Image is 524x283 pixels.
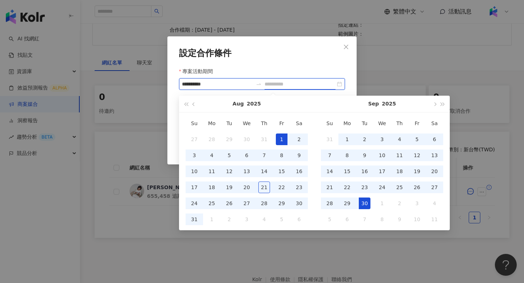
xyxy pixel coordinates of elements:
[321,115,338,131] th: Su
[206,198,218,209] div: 25
[429,150,440,161] div: 13
[394,214,405,225] div: 9
[426,115,443,131] th: Sa
[411,198,423,209] div: 3
[290,131,308,147] td: 2025-08-02
[293,150,305,161] div: 9
[324,133,336,145] div: 31
[373,211,391,227] td: 2025-10-08
[188,150,200,161] div: 3
[356,163,373,179] td: 2025-09-16
[408,147,426,163] td: 2025-09-12
[276,182,287,193] div: 22
[356,131,373,147] td: 2025-09-02
[241,214,253,225] div: 3
[255,147,273,163] td: 2025-08-07
[290,211,308,227] td: 2025-09-06
[341,214,353,225] div: 6
[258,133,270,145] div: 31
[359,182,370,193] div: 23
[241,182,253,193] div: 20
[258,214,270,225] div: 4
[341,133,353,145] div: 1
[376,166,388,177] div: 17
[426,147,443,163] td: 2025-09-13
[426,131,443,147] td: 2025-09-06
[273,179,290,195] td: 2025-08-22
[188,133,200,145] div: 27
[373,179,391,195] td: 2025-09-24
[276,166,287,177] div: 15
[241,133,253,145] div: 30
[376,133,388,145] div: 3
[188,182,200,193] div: 17
[188,198,200,209] div: 24
[273,147,290,163] td: 2025-08-08
[373,147,391,163] td: 2025-09-10
[221,131,238,147] td: 2025-07-29
[273,163,290,179] td: 2025-08-15
[247,96,261,112] button: 2025
[258,198,270,209] div: 28
[324,166,336,177] div: 14
[339,40,353,54] button: Close
[373,195,391,211] td: 2025-10-01
[429,166,440,177] div: 20
[426,211,443,227] td: 2025-10-11
[290,115,308,131] th: Sa
[221,147,238,163] td: 2025-08-05
[223,214,235,225] div: 2
[324,214,336,225] div: 5
[408,131,426,147] td: 2025-09-05
[426,179,443,195] td: 2025-09-27
[186,147,203,163] td: 2025-08-03
[343,44,349,50] span: close
[256,81,262,87] span: swap-right
[186,115,203,131] th: Su
[258,182,270,193] div: 21
[221,163,238,179] td: 2025-08-12
[429,133,440,145] div: 6
[429,214,440,225] div: 11
[258,150,270,161] div: 7
[376,214,388,225] div: 8
[356,179,373,195] td: 2025-09-23
[273,195,290,211] td: 2025-08-29
[359,150,370,161] div: 9
[238,211,255,227] td: 2025-09-03
[206,166,218,177] div: 11
[241,198,253,209] div: 27
[203,179,221,195] td: 2025-08-18
[394,166,405,177] div: 18
[223,133,235,145] div: 29
[290,147,308,163] td: 2025-08-09
[293,198,305,209] div: 30
[179,67,218,75] label: 專案活動期間
[429,182,440,193] div: 27
[321,163,338,179] td: 2025-09-14
[206,150,218,161] div: 4
[376,198,388,209] div: 1
[341,198,353,209] div: 29
[179,48,345,58] div: 設定合作條件
[293,133,305,145] div: 2
[411,150,423,161] div: 12
[203,211,221,227] td: 2025-09-01
[203,195,221,211] td: 2025-08-25
[290,195,308,211] td: 2025-08-30
[408,115,426,131] th: Fr
[182,80,253,88] input: 專案活動期間
[238,115,255,131] th: We
[221,211,238,227] td: 2025-09-02
[293,214,305,225] div: 6
[338,195,356,211] td: 2025-09-29
[238,163,255,179] td: 2025-08-13
[356,115,373,131] th: Tu
[290,179,308,195] td: 2025-08-23
[382,96,396,112] button: 2025
[321,179,338,195] td: 2025-09-21
[255,195,273,211] td: 2025-08-28
[411,182,423,193] div: 26
[391,147,408,163] td: 2025-09-11
[233,96,244,112] button: Aug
